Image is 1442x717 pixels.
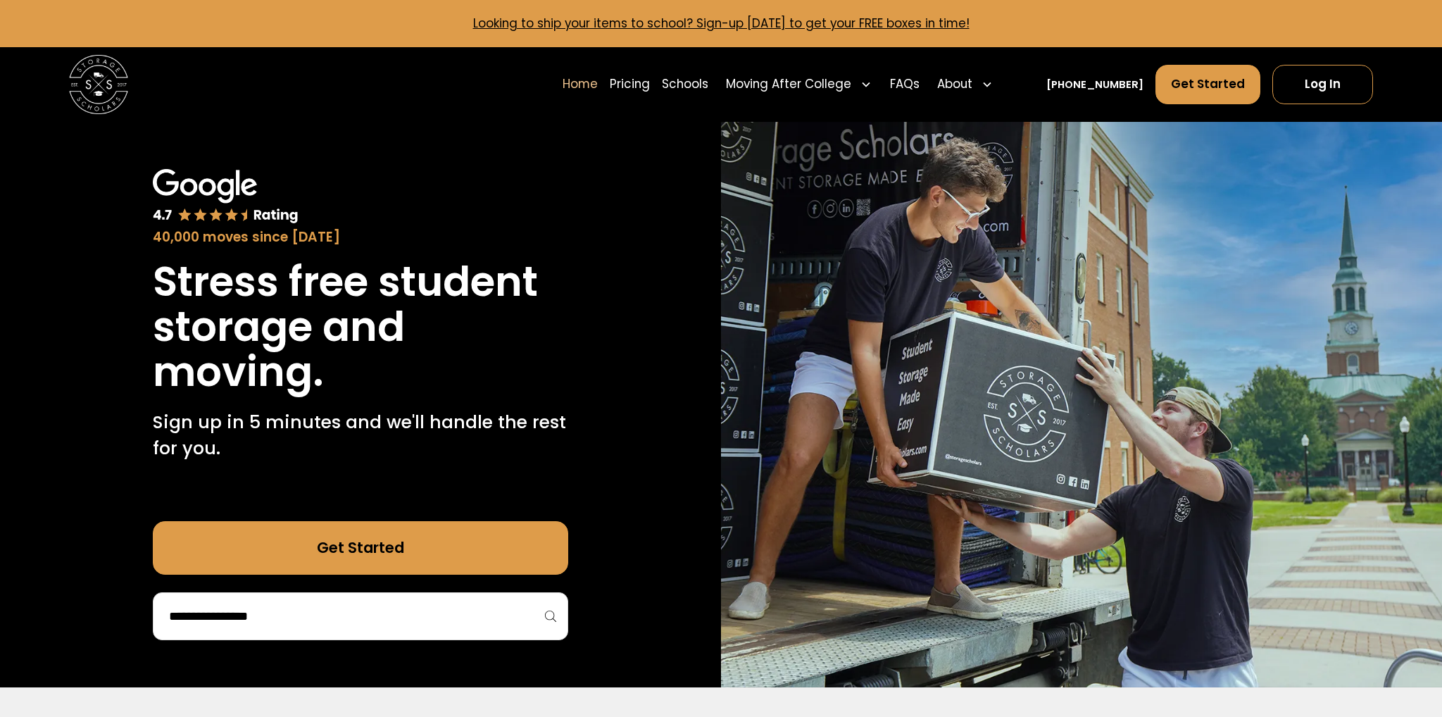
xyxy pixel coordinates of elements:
[610,64,650,106] a: Pricing
[937,75,972,93] div: About
[1046,77,1143,92] a: [PHONE_NUMBER]
[153,259,568,394] h1: Stress free student storage and moving.
[563,64,598,106] a: Home
[662,64,708,106] a: Schools
[1155,65,1260,105] a: Get Started
[932,64,999,106] div: About
[721,122,1442,688] img: Storage Scholars makes moving and storage easy.
[726,75,851,93] div: Moving After College
[153,169,298,225] img: Google 4.7 star rating
[153,227,568,247] div: 40,000 moves since [DATE]
[473,15,970,32] a: Looking to ship your items to school? Sign-up [DATE] to get your FREE boxes in time!
[69,55,128,114] img: Storage Scholars main logo
[1272,65,1373,105] a: Log In
[153,521,568,575] a: Get Started
[890,64,920,106] a: FAQs
[153,409,568,463] p: Sign up in 5 minutes and we'll handle the rest for you.
[720,64,878,106] div: Moving After College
